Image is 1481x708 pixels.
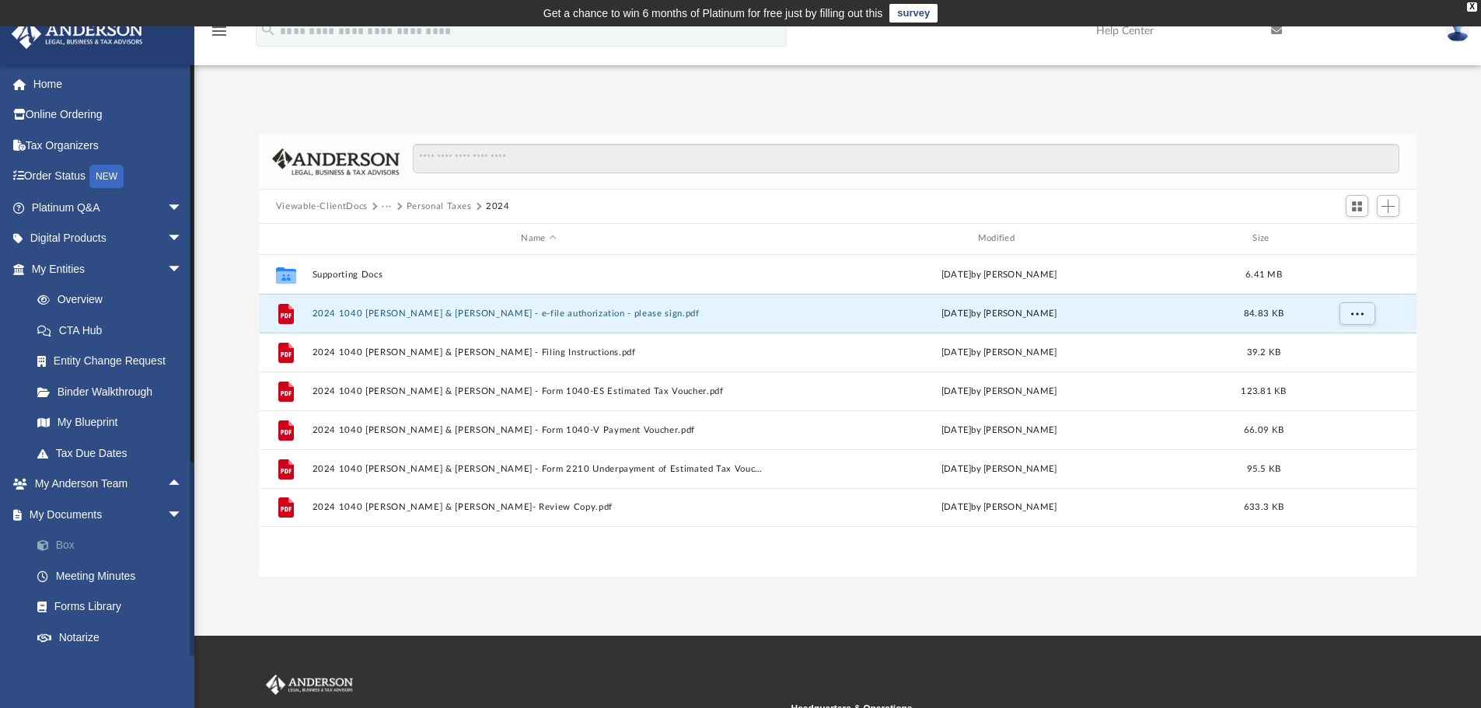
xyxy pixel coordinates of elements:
[11,99,206,131] a: Online Ordering
[11,130,206,161] a: Tax Organizers
[312,270,765,280] button: Supporting Docs
[312,502,765,512] button: 2024 1040 [PERSON_NAME] & [PERSON_NAME]- Review Copy.pdf
[259,255,1417,577] div: grid
[11,223,206,254] a: Digital Productsarrow_drop_down
[11,653,198,684] a: Online Learningarrow_drop_down
[167,469,198,500] span: arrow_drop_up
[772,232,1226,246] div: Modified
[1244,309,1284,317] span: 84.83 KB
[413,144,1399,173] input: Search files and folders
[276,200,368,214] button: Viewable-ClientDocs
[11,469,198,500] a: My Anderson Teamarrow_drop_up
[772,306,1225,320] div: [DATE] by [PERSON_NAME]
[260,21,277,38] i: search
[543,4,883,23] div: Get a chance to win 6 months of Platinum for free just by filling out this
[772,500,1225,514] div: [DATE] by [PERSON_NAME]
[167,499,198,531] span: arrow_drop_down
[1467,2,1477,12] div: close
[167,223,198,255] span: arrow_drop_down
[772,462,1225,476] div: [DATE] by [PERSON_NAME]
[1246,464,1280,473] span: 95.5 KB
[1339,302,1374,325] button: More options
[210,30,229,40] a: menu
[22,376,206,407] a: Binder Walkthrough
[11,68,206,99] a: Home
[382,200,392,214] button: ···
[1301,232,1410,246] div: id
[312,425,765,435] button: 2024 1040 [PERSON_NAME] & [PERSON_NAME] - Form 1040-V Payment Voucher.pdf
[7,19,148,49] img: Anderson Advisors Platinum Portal
[407,200,472,214] button: Personal Taxes
[772,345,1225,359] div: [DATE] by [PERSON_NAME]
[312,347,765,357] button: 2024 1040 [PERSON_NAME] & [PERSON_NAME] - Filing Instructions.pdf
[22,560,206,591] a: Meeting Minutes
[263,675,356,695] img: Anderson Advisors Platinum Portal
[11,192,206,223] a: Platinum Q&Aarrow_drop_down
[210,22,229,40] i: menu
[1232,232,1294,246] div: Size
[772,423,1225,437] div: [DATE] by [PERSON_NAME]
[1246,347,1280,356] span: 39.2 KB
[1244,425,1284,434] span: 66.09 KB
[22,315,206,346] a: CTA Hub
[1245,270,1282,278] span: 6.41 MB
[311,232,765,246] div: Name
[1446,19,1469,42] img: User Pic
[22,284,206,316] a: Overview
[312,464,765,474] button: 2024 1040 [PERSON_NAME] & [PERSON_NAME] - Form 2210 Underpayment of Estimated Tax Voucher.pdf
[1244,503,1284,511] span: 633.3 KB
[22,407,198,438] a: My Blueprint
[22,591,198,623] a: Forms Library
[486,200,510,214] button: 2024
[22,530,206,561] a: Box
[312,309,765,319] button: 2024 1040 [PERSON_NAME] & [PERSON_NAME] - e-file authorization - please sign.pdf
[11,499,206,530] a: My Documentsarrow_drop_down
[11,253,206,284] a: My Entitiesarrow_drop_down
[167,192,198,224] span: arrow_drop_down
[1346,195,1369,217] button: Switch to Grid View
[772,384,1225,398] div: [DATE] by [PERSON_NAME]
[266,232,305,246] div: id
[889,4,938,23] a: survey
[1377,195,1400,217] button: Add
[22,346,206,377] a: Entity Change Request
[312,386,765,396] button: 2024 1040 [PERSON_NAME] & [PERSON_NAME] - Form 1040-ES Estimated Tax Voucher.pdf
[772,267,1225,281] div: [DATE] by [PERSON_NAME]
[89,165,124,188] div: NEW
[11,161,206,193] a: Order StatusNEW
[22,438,206,469] a: Tax Due Dates
[167,653,198,685] span: arrow_drop_down
[22,622,206,653] a: Notarize
[1241,386,1286,395] span: 123.81 KB
[167,253,198,285] span: arrow_drop_down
